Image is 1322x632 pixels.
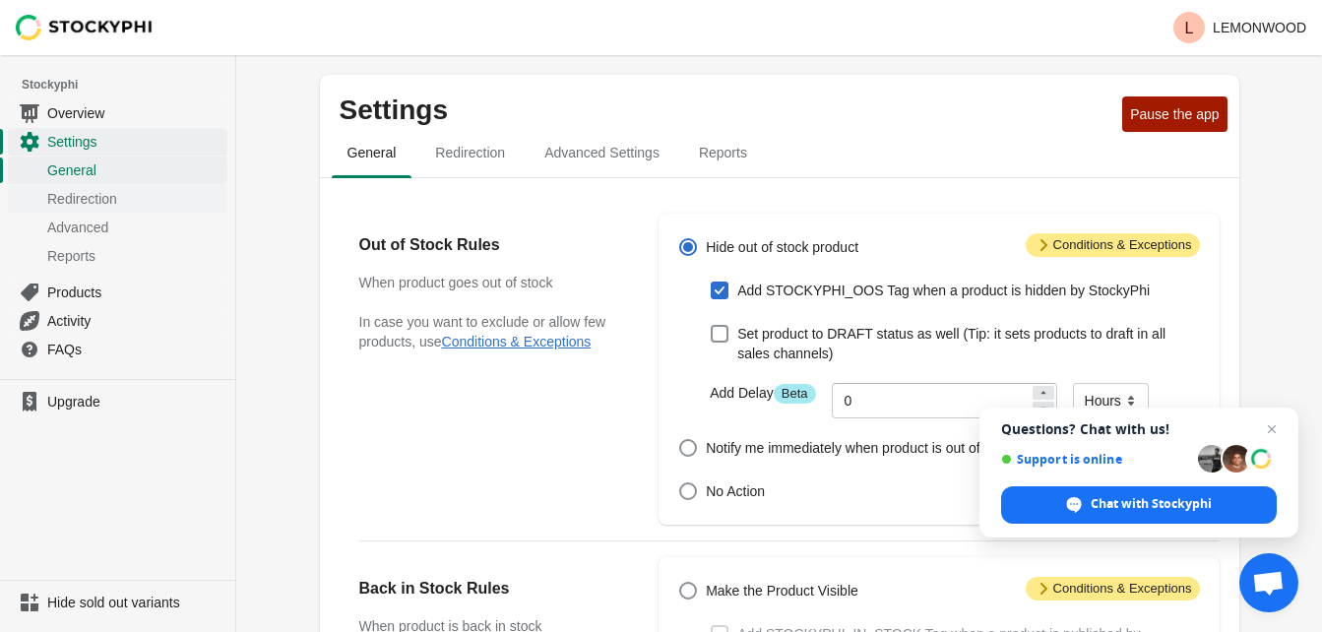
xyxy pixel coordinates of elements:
h2: Out of Stock Rules [359,233,620,257]
h3: When product goes out of stock [359,273,620,292]
a: Hide sold out variants [8,589,227,616]
span: Pause the app [1130,106,1219,122]
span: Conditions & Exceptions [1026,577,1200,600]
button: general [328,127,416,178]
span: Notify me immediately when product is out of stock [706,438,1016,458]
a: Activity [8,306,227,335]
label: Add Delay [710,383,815,404]
span: Advanced [47,218,223,237]
button: Advanced settings [525,127,679,178]
a: Reports [8,241,227,270]
span: Overview [47,103,223,123]
a: General [8,156,227,184]
span: Reports [683,135,763,170]
img: Stockyphi [16,15,154,40]
a: Products [8,278,227,306]
h2: Back in Stock Rules [359,577,620,600]
span: Support is online [1001,452,1191,467]
span: Reports [47,246,223,266]
button: redirection [415,127,525,178]
p: In case you want to exclude or allow few products, use [359,312,620,351]
a: FAQs [8,335,227,363]
span: Make the Product Visible [706,581,858,600]
span: FAQs [47,340,223,359]
a: Settings [8,127,227,156]
span: Activity [47,311,223,331]
span: Chat with Stockyphi [1091,495,1212,513]
span: Settings [47,132,223,152]
span: Upgrade [47,392,223,411]
div: Chat with Stockyphi [1001,486,1277,524]
span: Avatar with initials L [1173,12,1205,43]
button: Avatar with initials LLEMONWOOD [1165,8,1314,47]
button: Pause the app [1122,96,1227,132]
span: Hide sold out variants [47,593,223,612]
span: Redirection [419,135,521,170]
span: Set product to DRAFT status as well (Tip: it sets products to draft in all sales channels) [737,324,1199,363]
button: Conditions & Exceptions [442,334,592,349]
span: Hide out of stock product [706,237,858,257]
span: No Action [706,481,765,501]
a: Upgrade [8,388,227,415]
a: Redirection [8,184,227,213]
span: Questions? Chat with us! [1001,421,1277,437]
span: Redirection [47,189,223,209]
div: Open chat [1239,553,1298,612]
p: LEMONWOOD [1213,20,1306,35]
span: Products [47,283,223,302]
button: reports [679,127,767,178]
a: Advanced [8,213,227,241]
span: Beta [774,384,816,404]
p: Settings [340,95,1115,126]
span: Add STOCKYPHI_OOS Tag when a product is hidden by StockyPhi [737,281,1150,300]
span: General [47,160,223,180]
a: Overview [8,98,227,127]
span: General [332,135,412,170]
span: Conditions & Exceptions [1026,233,1200,257]
span: Advanced Settings [529,135,675,170]
text: L [1185,20,1194,36]
span: Close chat [1260,417,1284,441]
span: Stockyphi [22,75,235,95]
